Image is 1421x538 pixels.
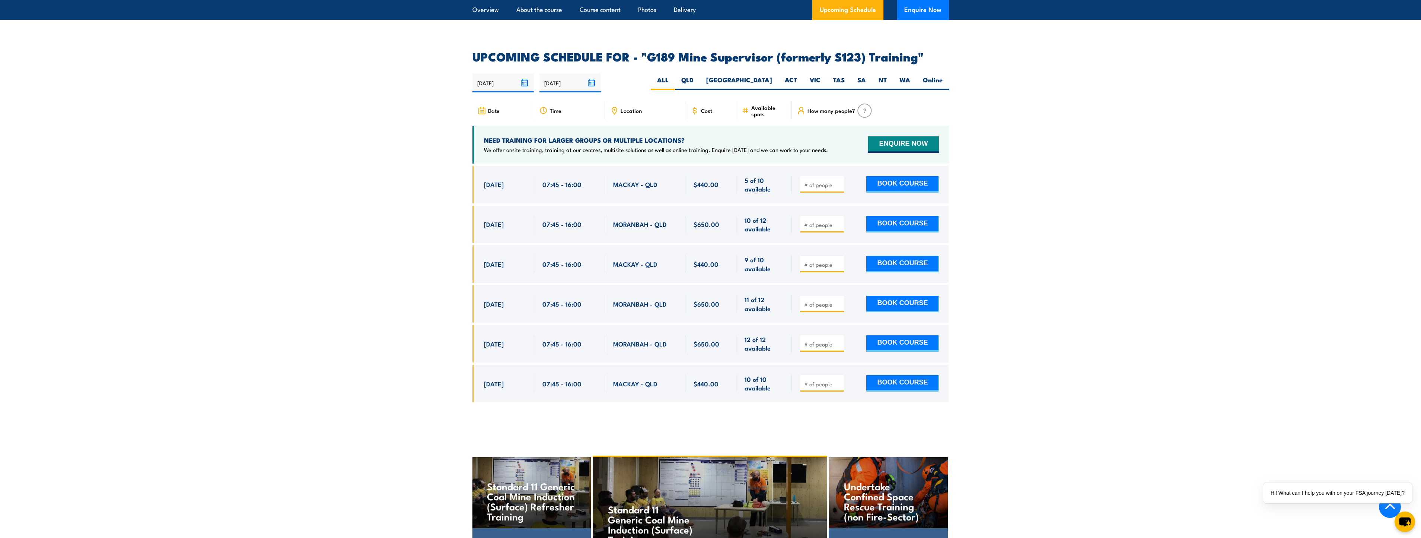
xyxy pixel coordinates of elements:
[803,76,827,90] label: VIC
[866,335,939,352] button: BOOK COURSE
[804,341,841,348] input: # of people
[804,221,841,228] input: # of people
[621,107,642,114] span: Location
[804,261,841,268] input: # of people
[613,220,667,228] span: MORANBAH - QLD
[542,339,582,348] span: 07:45 - 16:00
[745,295,784,313] span: 11 of 12 available
[745,375,784,392] span: 10 of 10 available
[542,300,582,308] span: 07:45 - 16:00
[694,220,719,228] span: $650.00
[893,76,917,90] label: WA
[751,104,787,117] span: Available spots
[472,51,949,61] h2: UPCOMING SCHEDULE FOR - "G189 Mine Supervisor (formerly S123) Training"
[745,255,784,273] span: 9 of 10 available
[827,76,851,90] label: TAS
[484,300,504,308] span: [DATE]
[866,176,939,193] button: BOOK COURSE
[1263,482,1412,503] div: Hi! What can I help you with on your FSA journey [DATE]?
[694,300,719,308] span: $650.00
[700,76,778,90] label: [GEOGRAPHIC_DATA]
[484,379,504,388] span: [DATE]
[484,146,828,154] p: We offer onsite training, training at our centres, multisite solutions as well as online training...
[866,216,939,232] button: BOOK COURSE
[866,375,939,392] button: BOOK COURSE
[550,107,561,114] span: Time
[539,73,601,92] input: To date
[694,379,719,388] span: $440.00
[807,107,855,114] span: How many people?
[675,76,700,90] label: QLD
[694,339,719,348] span: $650.00
[745,335,784,352] span: 12 of 12 available
[613,339,667,348] span: MORANBAH - QLD
[851,76,872,90] label: SA
[701,107,712,114] span: Cost
[542,220,582,228] span: 07:45 - 16:00
[844,481,932,521] h4: Undertake Confined Space Rescue Training (non Fire-Sector)
[613,260,657,268] span: MACKAY - QLD
[1395,512,1415,532] button: chat-button
[542,180,582,189] span: 07:45 - 16:00
[804,181,841,189] input: # of people
[866,296,939,312] button: BOOK COURSE
[745,216,784,233] span: 10 of 12 available
[613,180,657,189] span: MACKAY - QLD
[613,300,667,308] span: MORANBAH - QLD
[488,107,500,114] span: Date
[872,76,893,90] label: NT
[472,73,534,92] input: From date
[542,260,582,268] span: 07:45 - 16:00
[804,301,841,308] input: # of people
[487,481,575,521] h4: Standard 11 Generic Coal Mine Induction (Surface) Refresher Training
[484,339,504,348] span: [DATE]
[778,76,803,90] label: ACT
[484,180,504,189] span: [DATE]
[866,256,939,272] button: BOOK COURSE
[613,379,657,388] span: MACKAY - QLD
[542,379,582,388] span: 07:45 - 16:00
[484,220,504,228] span: [DATE]
[745,176,784,193] span: 5 of 10 available
[694,180,719,189] span: $440.00
[694,260,719,268] span: $440.00
[484,260,504,268] span: [DATE]
[484,136,828,144] h4: NEED TRAINING FOR LARGER GROUPS OR MULTIPLE LOCATIONS?
[804,380,841,388] input: # of people
[651,76,675,90] label: ALL
[868,136,939,153] button: ENQUIRE NOW
[917,76,949,90] label: Online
